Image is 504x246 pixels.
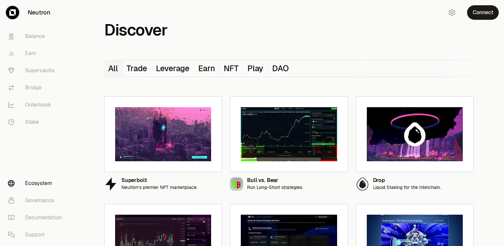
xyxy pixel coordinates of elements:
[220,60,244,77] button: NFT
[3,226,71,243] a: Support
[3,79,71,96] a: Bridge
[3,62,71,79] a: Supervaults
[373,185,441,190] p: Liquid Staking for the Interchain.
[3,96,71,113] a: Orderbook
[3,28,71,45] a: Balance
[373,178,441,183] div: Drop
[104,23,168,37] h1: Discover
[121,185,198,190] p: Neutron’s premier NFT marketplace.
[247,185,303,190] p: Run Long-Short strategies.
[194,60,220,77] button: Earn
[104,60,123,77] button: All
[3,192,71,209] a: Governance
[268,60,294,77] button: DAO
[3,209,71,226] a: Documentation
[152,60,194,77] button: Leverage
[247,178,303,183] div: Bull vs. Bear
[3,113,71,131] a: Stake
[367,107,463,161] img: Drop preview image
[241,107,337,161] img: Bull vs. Bear preview image
[121,178,198,183] div: Superbolt
[467,5,499,20] button: Connect
[243,60,268,77] button: Play
[3,175,71,192] a: Ecosystem
[123,60,152,77] button: Trade
[115,107,211,161] img: Superbolt preview image
[3,45,71,62] a: Earn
